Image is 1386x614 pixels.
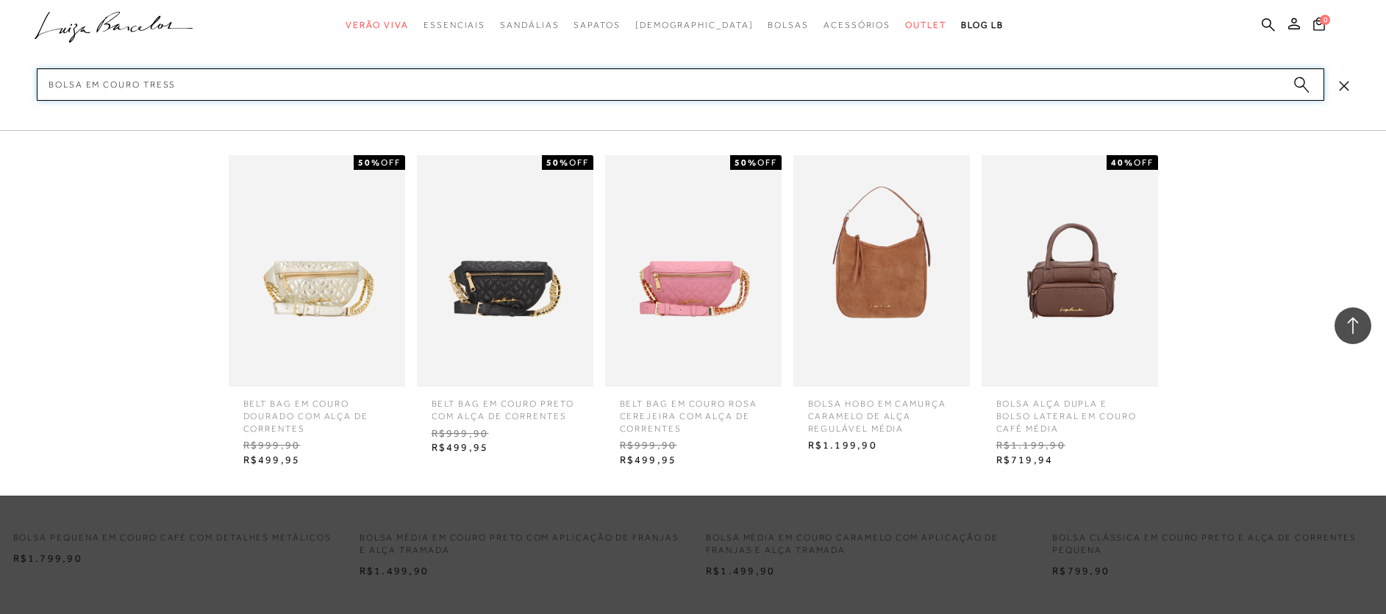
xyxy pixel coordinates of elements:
[421,387,590,423] span: BELT BAG EM COURO PRETO COM ALÇA DE CORRENTES
[358,157,381,168] strong: 50%
[569,157,589,168] span: OFF
[768,12,809,39] a: categoryNavScreenReaderText
[232,449,401,471] span: R$499,95
[232,435,401,457] span: R$999,90
[381,157,401,168] span: OFF
[735,157,757,168] strong: 50%
[824,12,890,39] a: categoryNavScreenReaderText
[985,387,1154,435] span: BOLSA ALÇA DUPLA E BOLSO LATERAL EM COURO CAFÉ MÉDIA
[421,437,590,459] span: R$499,95
[1134,157,1154,168] span: OFF
[417,155,593,387] img: BELT BAG EM COURO PRETO COM ALÇA DE CORRENTES
[905,12,946,39] a: categoryNavScreenReaderText
[757,157,777,168] span: OFF
[346,20,409,30] span: Verão Viva
[797,387,966,435] span: BOLSA HOBO EM CAMURÇA CARAMELO DE ALÇA REGULÁVEL MÉDIA
[793,155,970,387] img: BOLSA HOBO EM CAMURÇA CARAMELO DE ALÇA REGULÁVEL MÉDIA
[500,12,559,39] a: categoryNavScreenReaderText
[824,20,890,30] span: Acessórios
[982,155,1158,387] img: BOLSA ALÇA DUPLA E BOLSO LATERAL EM COURO CAFÉ MÉDIA
[500,20,559,30] span: Sandálias
[961,12,1004,39] a: BLOG LB
[609,435,778,457] span: R$999,90
[574,20,620,30] span: Sapatos
[37,68,1324,101] input: Buscar.
[1111,157,1134,168] strong: 40%
[1309,16,1329,36] button: 0
[985,449,1154,471] span: R$719,94
[790,155,974,457] a: BOLSA HOBO EM CAMURÇA CARAMELO DE ALÇA REGULÁVEL MÉDIA BOLSA HOBO EM CAMURÇA CARAMELO DE ALÇA REG...
[635,20,754,30] span: [DEMOGRAPHIC_DATA]
[605,155,782,387] img: BELT BAG EM COURO ROSA CEREJEIRA COM ALÇA DE CORRENTES
[768,20,809,30] span: Bolsas
[424,12,485,39] a: categoryNavScreenReaderText
[601,155,785,471] a: BELT BAG EM COURO ROSA CEREJEIRA COM ALÇA DE CORRENTES 50%OFF BELT BAG EM COURO ROSA CEREJEIRA CO...
[609,387,778,435] span: BELT BAG EM COURO ROSA CEREJEIRA COM ALÇA DE CORRENTES
[635,12,754,39] a: noSubCategoriesText
[413,155,597,459] a: BELT BAG EM COURO PRETO COM ALÇA DE CORRENTES 50%OFF BELT BAG EM COURO PRETO COM ALÇA DE CORRENTE...
[905,20,946,30] span: Outlet
[346,12,409,39] a: categoryNavScreenReaderText
[232,387,401,435] span: BELT BAG EM COURO DOURADO COM ALÇA DE CORRENTES
[797,435,966,457] span: R$1.199,90
[978,155,1162,471] a: BOLSA ALÇA DUPLA E BOLSO LATERAL EM COURO CAFÉ MÉDIA 40%OFF BOLSA ALÇA DUPLA E BOLSO LATERAL EM C...
[574,12,620,39] a: categoryNavScreenReaderText
[424,20,485,30] span: Essenciais
[229,155,405,387] img: BELT BAG EM COURO DOURADO COM ALÇA DE CORRENTES
[985,435,1154,457] span: R$1.199,90
[225,155,409,471] a: BELT BAG EM COURO DOURADO COM ALÇA DE CORRENTES 50%OFF BELT BAG EM COURO DOURADO COM ALÇA DE CORR...
[421,423,590,445] span: R$999,90
[546,157,569,168] strong: 50%
[1320,15,1330,25] span: 0
[961,20,1004,30] span: BLOG LB
[609,449,778,471] span: R$499,95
